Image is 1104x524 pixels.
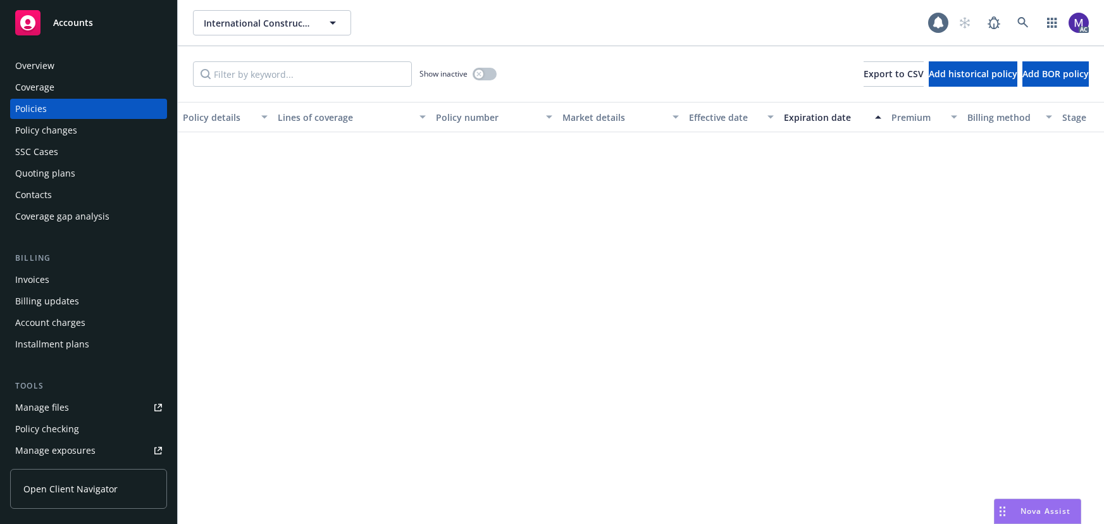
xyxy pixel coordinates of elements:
[557,102,684,132] button: Market details
[10,270,167,290] a: Invoices
[1039,10,1065,35] a: Switch app
[436,111,538,124] div: Policy number
[952,10,977,35] a: Start snowing
[15,440,96,461] div: Manage exposures
[15,313,85,333] div: Account charges
[15,334,89,354] div: Installment plans
[10,185,167,205] a: Contacts
[1022,68,1089,80] span: Add BOR policy
[981,10,1007,35] a: Report a Bug
[10,440,167,461] a: Manage exposures
[10,206,167,227] a: Coverage gap analysis
[1069,13,1089,33] img: photo
[15,120,77,140] div: Policy changes
[15,163,75,184] div: Quoting plans
[10,142,167,162] a: SSC Cases
[967,111,1038,124] div: Billing method
[1022,61,1089,87] button: Add BOR policy
[1062,111,1101,124] div: Stage
[1020,506,1070,516] span: Nova Assist
[10,252,167,265] div: Billing
[10,334,167,354] a: Installment plans
[10,120,167,140] a: Policy changes
[10,313,167,333] a: Account charges
[419,68,468,79] span: Show inactive
[204,16,313,30] span: International Construction Builders LLC
[886,102,962,132] button: Premium
[10,419,167,439] a: Policy checking
[431,102,557,132] button: Policy number
[15,99,47,119] div: Policies
[995,499,1010,523] div: Drag to move
[15,291,79,311] div: Billing updates
[15,206,109,227] div: Coverage gap analysis
[273,102,431,132] button: Lines of coverage
[15,185,52,205] div: Contacts
[10,56,167,76] a: Overview
[689,111,760,124] div: Effective date
[15,419,79,439] div: Policy checking
[10,163,167,184] a: Quoting plans
[684,102,779,132] button: Effective date
[15,142,58,162] div: SSC Cases
[23,482,118,496] span: Open Client Navigator
[15,77,54,97] div: Coverage
[864,61,924,87] button: Export to CSV
[10,77,167,97] a: Coverage
[10,380,167,392] div: Tools
[193,61,412,87] input: Filter by keyword...
[562,111,665,124] div: Market details
[178,102,273,132] button: Policy details
[1010,10,1036,35] a: Search
[183,111,254,124] div: Policy details
[962,102,1057,132] button: Billing method
[784,111,867,124] div: Expiration date
[278,111,412,124] div: Lines of coverage
[864,68,924,80] span: Export to CSV
[193,10,351,35] button: International Construction Builders LLC
[891,111,943,124] div: Premium
[994,499,1081,524] button: Nova Assist
[15,56,54,76] div: Overview
[929,61,1017,87] button: Add historical policy
[15,270,49,290] div: Invoices
[10,99,167,119] a: Policies
[10,5,167,41] a: Accounts
[53,18,93,28] span: Accounts
[10,397,167,418] a: Manage files
[779,102,886,132] button: Expiration date
[15,397,69,418] div: Manage files
[929,68,1017,80] span: Add historical policy
[10,291,167,311] a: Billing updates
